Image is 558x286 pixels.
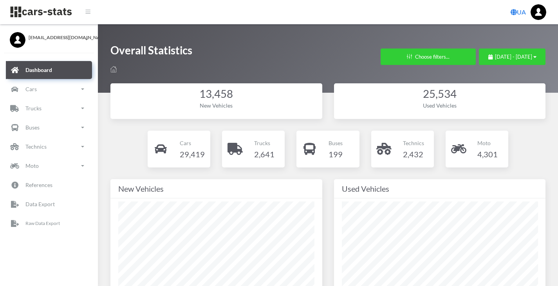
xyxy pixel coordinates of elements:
a: UA [507,4,529,20]
a: Moto [6,157,92,175]
p: Moto [25,161,39,171]
span: [DATE] - [DATE] [495,54,532,60]
p: Cars [25,84,37,94]
p: Moto [477,138,498,148]
a: Trucks [6,99,92,117]
img: navbar brand [10,6,72,18]
h4: 2,432 [403,148,424,160]
p: References [25,180,52,190]
p: Cars [180,138,205,148]
p: Dashboard [25,65,52,75]
h1: Overall Statistics [110,43,192,61]
div: 25,534 [342,86,538,102]
a: [EMAIL_ADDRESS][DOMAIN_NAME] [10,32,88,41]
p: Trucks [254,138,274,148]
a: Data Export [6,195,92,213]
p: Raw Data Export [25,219,60,228]
p: Technics [403,138,424,148]
div: Used Vehicles [342,182,538,195]
a: Cars [6,80,92,98]
a: References [6,176,92,194]
p: Technics [25,142,47,151]
button: [DATE] - [DATE] [479,49,545,65]
div: New Vehicles [118,101,314,110]
h4: 199 [329,148,343,160]
a: Technics [6,138,92,156]
h4: 4,301 [477,148,498,160]
button: Choose filters... [381,49,476,65]
div: 13,458 [118,86,314,102]
img: ... [531,4,546,20]
div: New Vehicles [118,182,314,195]
div: Used Vehicles [342,101,538,110]
p: Buses [25,122,40,132]
h4: 2,641 [254,148,274,160]
a: Raw Data Export [6,214,92,232]
h4: 29,419 [180,148,205,160]
p: Trucks [25,103,42,113]
span: [EMAIL_ADDRESS][DOMAIN_NAME] [29,34,88,41]
p: Buses [329,138,343,148]
p: Data Export [25,199,55,209]
a: Dashboard [6,61,92,79]
a: Buses [6,119,92,137]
